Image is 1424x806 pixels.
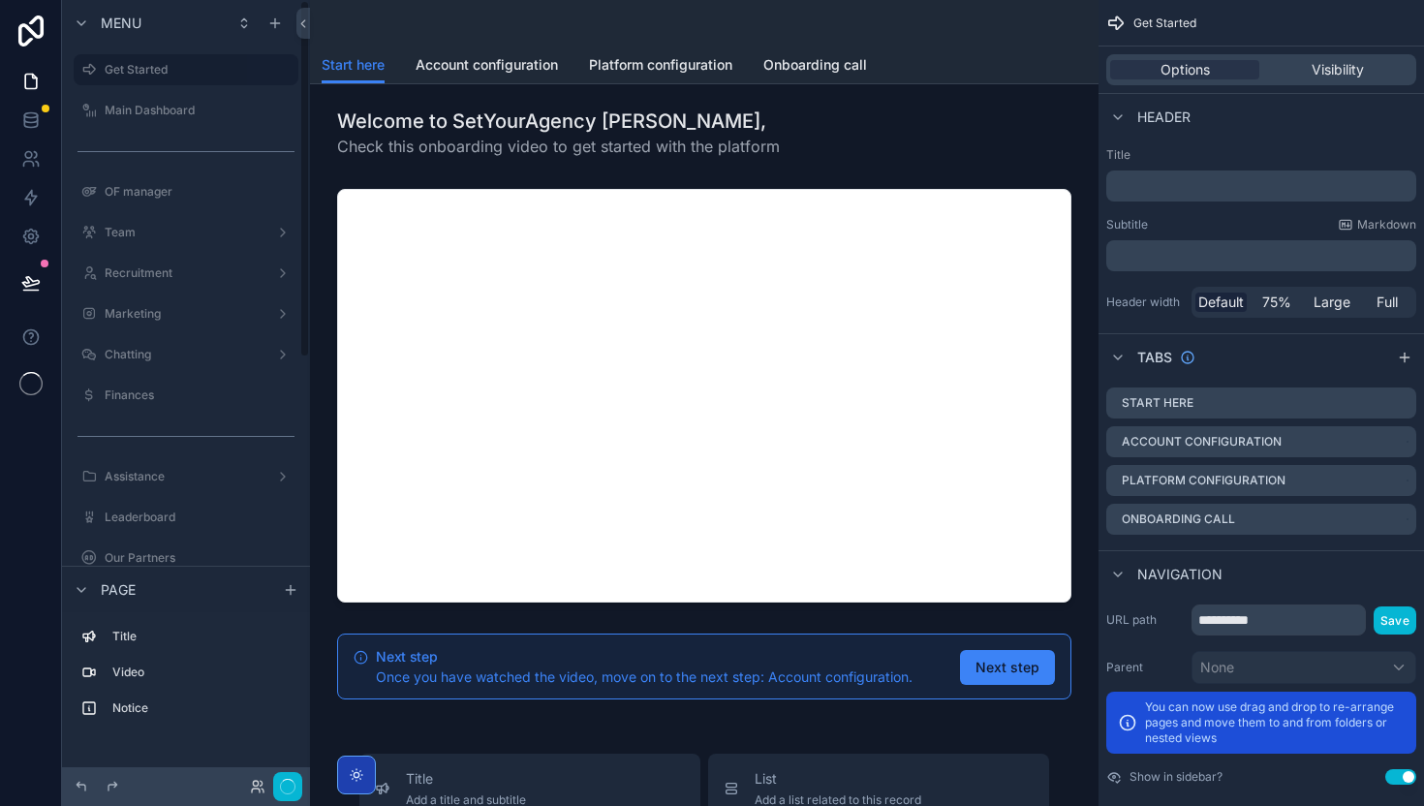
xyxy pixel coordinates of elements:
p: You can now use drag and drop to re-arrange pages and move them to and from folders or nested views [1145,699,1405,746]
span: 75% [1262,293,1291,312]
a: Our Partners [74,542,298,573]
span: Menu [101,14,141,33]
a: Account configuration [416,47,558,86]
label: Get Started [105,62,287,77]
label: Marketing [105,306,267,322]
label: Main Dashboard [105,103,294,118]
a: Platform configuration [589,47,732,86]
label: Parent [1106,660,1184,675]
a: Start here [322,47,385,84]
label: Title [1106,147,1416,163]
div: scrollable content [1106,240,1416,271]
label: Video [112,665,291,680]
label: Start here [1122,395,1193,411]
label: Our Partners [105,550,294,566]
a: Leaderboard [74,502,298,533]
span: Account configuration [416,55,558,75]
span: Platform configuration [589,55,732,75]
a: OF manager [74,176,298,207]
span: Start here [322,55,385,75]
label: Chatting [105,347,267,362]
a: Onboarding call [763,47,867,86]
div: scrollable content [62,612,310,743]
label: Team [105,225,267,240]
label: Recruitment [105,265,267,281]
a: Finances [74,380,298,411]
button: None [1192,651,1416,684]
span: Default [1198,293,1244,312]
label: Platform configuration [1122,473,1285,488]
span: Onboarding call [763,55,867,75]
a: Assistance [74,461,298,492]
a: Team [74,217,298,248]
a: Markdown [1338,217,1416,232]
label: Header width [1106,294,1184,310]
a: Marketing [74,298,298,329]
label: OF manager [105,184,294,200]
label: Show in sidebar? [1130,769,1223,785]
label: Subtitle [1106,217,1148,232]
span: Full [1377,293,1398,312]
div: scrollable content [1106,170,1416,201]
label: Onboarding call [1122,511,1235,527]
a: Recruitment [74,258,298,289]
label: Leaderboard [105,510,294,525]
label: Title [112,629,291,644]
a: Main Dashboard [74,95,298,126]
span: Tabs [1137,348,1172,367]
a: Get Started [74,54,298,85]
span: Title [406,769,526,789]
span: List [755,769,921,789]
span: Navigation [1137,565,1223,584]
button: Save [1374,606,1416,635]
span: Get Started [1133,15,1196,31]
span: Header [1137,108,1191,127]
span: Page [101,580,136,600]
label: Assistance [105,469,267,484]
label: URL path [1106,612,1184,628]
a: Chatting [74,339,298,370]
span: Large [1314,293,1350,312]
label: Finances [105,387,294,403]
span: None [1200,658,1234,677]
label: Account configuration [1122,434,1282,449]
label: Notice [112,700,291,716]
span: Options [1161,60,1210,79]
span: Visibility [1312,60,1364,79]
span: Markdown [1357,217,1416,232]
